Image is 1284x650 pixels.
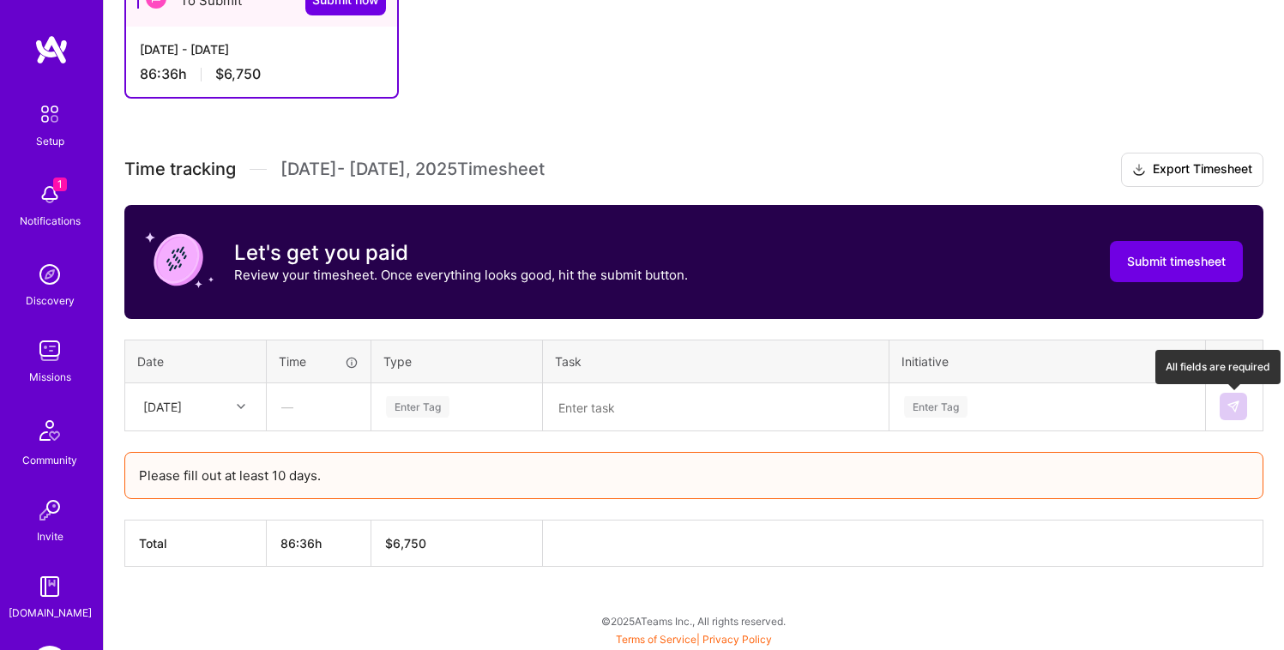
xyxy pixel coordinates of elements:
img: Invite [33,493,67,527]
div: Enter Tag [904,394,968,420]
div: [DATE] - [DATE] [140,40,383,58]
span: Time tracking [124,159,236,180]
div: Please fill out at least 10 days. [124,452,1263,499]
a: Terms of Service [616,633,696,646]
th: 86:36h [267,520,371,566]
div: Community [22,451,77,469]
div: — [268,384,370,430]
div: Initiative [901,352,1193,370]
img: logo [34,34,69,65]
img: coin [145,226,214,294]
div: Notifications [20,212,81,230]
button: Submit timesheet [1110,241,1243,282]
img: Community [29,410,70,451]
div: [DATE] [143,398,182,416]
img: bell [33,178,67,212]
a: Privacy Policy [702,633,772,646]
div: Time [279,352,359,370]
span: Submit timesheet [1127,253,1226,270]
div: Discovery [26,292,75,310]
th: Task [543,340,889,382]
div: 86:36 h [140,65,383,83]
th: Total [125,520,267,566]
div: © 2025 ATeams Inc., All rights reserved. [103,599,1284,642]
th: Type [371,340,543,382]
i: icon Download [1132,161,1146,179]
img: guide book [33,569,67,604]
i: icon Chevron [237,402,245,411]
div: Missions [29,368,71,386]
p: Review your timesheet. Once everything looks good, hit the submit button. [234,266,688,284]
div: Invite [37,527,63,545]
th: Date [125,340,267,382]
span: 1 [53,178,67,191]
div: Setup [36,132,64,150]
div: [DOMAIN_NAME] [9,604,92,622]
h3: Let's get you paid [234,240,688,266]
span: $6,750 [215,65,261,83]
th: $6,750 [371,520,543,566]
img: setup [32,96,68,132]
span: | [616,633,772,646]
img: Submit [1227,400,1240,413]
img: teamwork [33,334,67,368]
img: discovery [33,257,67,292]
button: Export Timesheet [1121,153,1263,187]
span: [DATE] - [DATE] , 2025 Timesheet [280,159,545,180]
div: Enter Tag [386,394,449,420]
